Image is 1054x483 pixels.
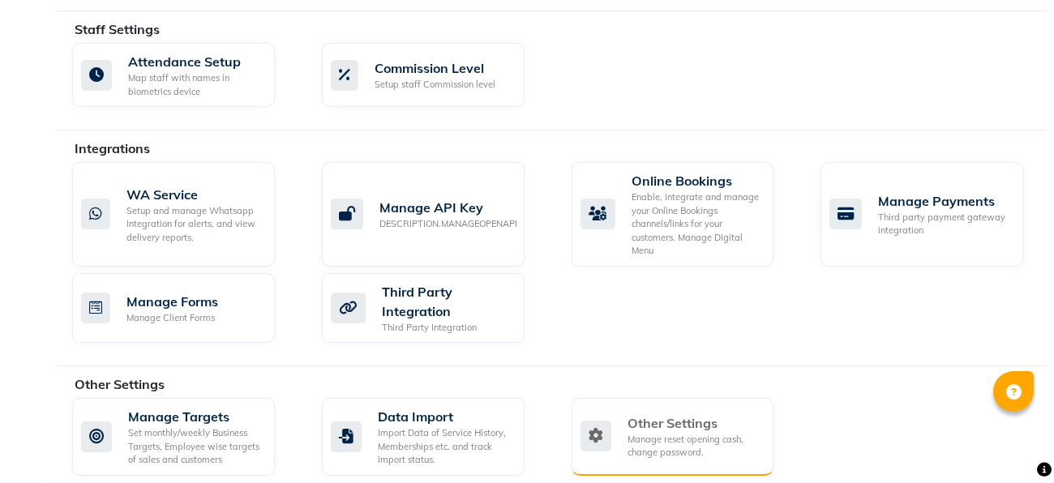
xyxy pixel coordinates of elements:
[72,273,298,344] a: Manage FormsManage Client Forms
[126,292,218,311] div: Manage Forms
[632,190,761,258] div: Enable, integrate and manage your Online Bookings channels/links for your customers. Manage Digit...
[72,43,298,107] a: Attendance SetupMap staff with names in biometrics device
[382,321,512,335] div: Third Party Integration
[375,58,495,78] div: Commission Level
[72,162,298,267] a: WA ServiceSetup and manage Whatsapp Integration for alerts, and view delivery reports.
[126,185,262,204] div: WA Service
[572,398,797,476] a: Other SettingsManage reset opening cash, change password.
[126,311,218,325] div: Manage Client Forms
[632,171,761,190] div: Online Bookings
[375,78,495,92] div: Setup staff Commission level
[820,162,1046,267] a: Manage PaymentsThird party payment gateway integration
[322,43,547,107] a: Commission LevelSetup staff Commission level
[628,413,761,433] div: Other Settings
[878,191,1010,211] div: Manage Payments
[128,426,262,467] div: Set monthly/weekly Business Targets, Employee wise targets of sales and customers
[379,217,517,231] div: DESCRIPTION.MANAGEOPENAPI
[72,398,298,476] a: Manage TargetsSet monthly/weekly Business Targets, Employee wise targets of sales and customers
[572,162,797,267] a: Online BookingsEnable, integrate and manage your Online Bookings channels/links for your customer...
[126,204,262,245] div: Setup and manage Whatsapp Integration for alerts, and view delivery reports.
[382,282,512,321] div: Third Party Integration
[878,211,1010,237] div: Third party payment gateway integration
[378,407,512,426] div: Data Import
[128,407,262,426] div: Manage Targets
[628,433,761,459] div: Manage reset opening cash, change password.
[322,398,547,476] a: Data ImportImport Data of Service History, Memberships etc. and track import status.
[378,426,512,467] div: Import Data of Service History, Memberships etc. and track import status.
[379,198,517,217] div: Manage API Key
[322,162,547,267] a: Manage API KeyDESCRIPTION.MANAGEOPENAPI
[322,273,547,344] a: Third Party IntegrationThird Party Integration
[128,52,262,71] div: Attendance Setup
[128,71,262,98] div: Map staff with names in biometrics device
